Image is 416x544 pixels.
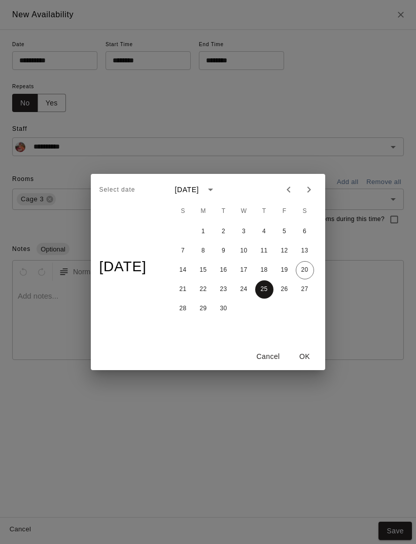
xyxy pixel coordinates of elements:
div: [DATE] [175,185,199,195]
button: Previous month [279,179,299,200]
button: 2 [215,223,233,241]
button: Cancel [252,347,285,366]
span: Monday [194,201,213,222]
button: 23 [215,280,233,299]
button: 5 [275,223,294,241]
span: Select date [99,182,135,198]
button: 21 [174,280,192,299]
button: Next month [299,179,319,200]
button: OK [289,347,321,366]
button: 9 [215,242,233,260]
button: 4 [255,223,273,241]
button: 12 [275,242,294,260]
span: Friday [275,201,294,222]
button: 1 [194,223,213,241]
button: 27 [296,280,314,299]
button: 8 [194,242,213,260]
button: 7 [174,242,192,260]
button: 11 [255,242,273,260]
h4: [DATE] [99,258,146,276]
span: Sunday [174,201,192,222]
button: 10 [235,242,253,260]
button: 14 [174,261,192,279]
span: Saturday [296,201,314,222]
button: 16 [215,261,233,279]
button: 22 [194,280,213,299]
button: 28 [174,300,192,318]
button: 15 [194,261,213,279]
button: 13 [296,242,314,260]
button: 26 [275,280,294,299]
button: 20 [296,261,314,279]
button: 18 [255,261,273,279]
button: calendar view is open, switch to year view [202,181,219,198]
button: 30 [215,300,233,318]
span: Tuesday [215,201,233,222]
button: 29 [194,300,213,318]
button: 3 [235,223,253,241]
span: Thursday [255,201,273,222]
button: 17 [235,261,253,279]
button: 19 [275,261,294,279]
button: 25 [255,280,273,299]
button: 6 [296,223,314,241]
button: 24 [235,280,253,299]
span: Wednesday [235,201,253,222]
